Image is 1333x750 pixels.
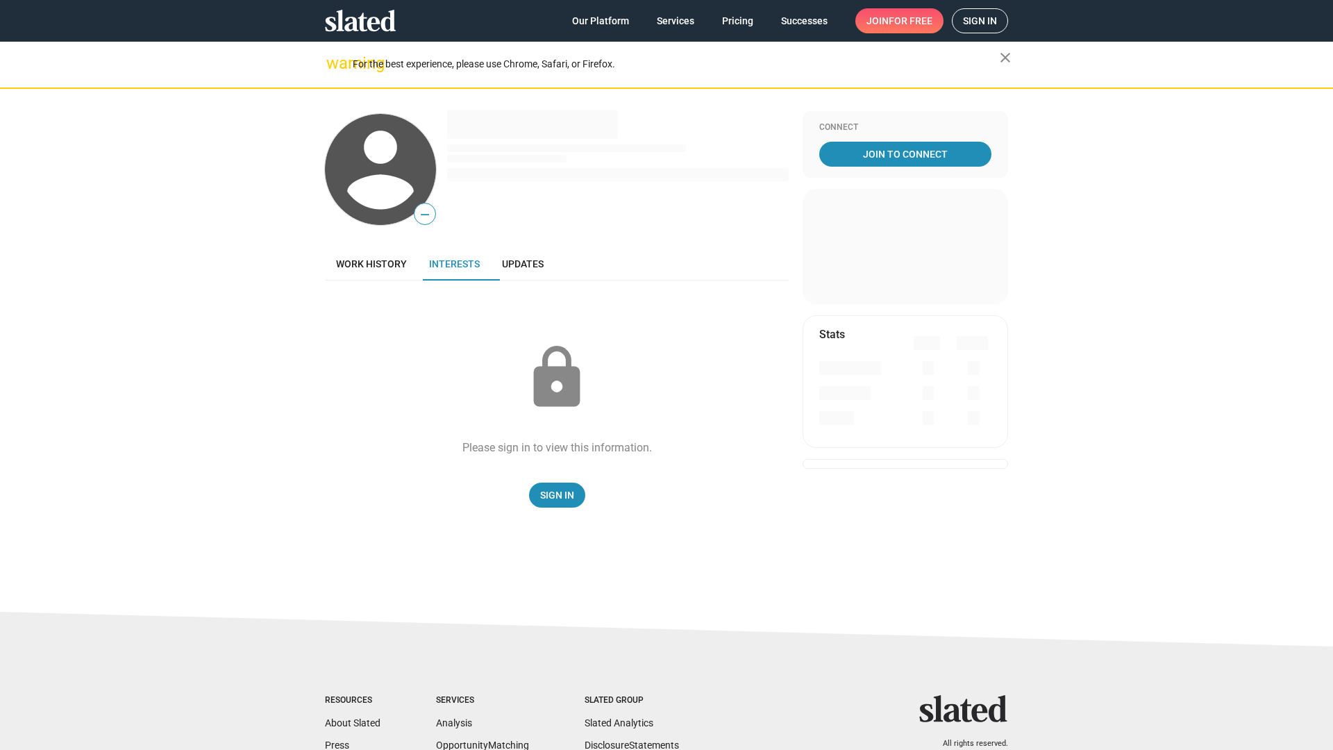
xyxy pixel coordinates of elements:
[866,8,932,33] span: Join
[522,343,592,412] mat-icon: lock
[561,8,640,33] a: Our Platform
[325,695,380,706] div: Resources
[540,483,574,508] span: Sign In
[414,206,435,224] span: —
[353,55,1000,74] div: For the best experience, please use Chrome, Safari, or Firefox.
[646,8,705,33] a: Services
[429,258,480,269] span: Interests
[997,49,1014,66] mat-icon: close
[418,247,491,281] a: Interests
[819,142,991,167] a: Join To Connect
[436,717,472,728] a: Analysis
[657,8,694,33] span: Services
[529,483,585,508] a: Sign In
[952,8,1008,33] a: Sign in
[436,695,529,706] div: Services
[585,695,679,706] div: Slated Group
[325,717,380,728] a: About Slated
[819,122,991,133] div: Connect
[781,8,828,33] span: Successes
[819,327,845,342] mat-card-title: Stats
[502,258,544,269] span: Updates
[889,8,932,33] span: for free
[491,247,555,281] a: Updates
[585,717,653,728] a: Slated Analytics
[722,8,753,33] span: Pricing
[325,247,418,281] a: Work history
[822,142,989,167] span: Join To Connect
[855,8,944,33] a: Joinfor free
[711,8,764,33] a: Pricing
[770,8,839,33] a: Successes
[963,9,997,33] span: Sign in
[326,55,343,72] mat-icon: warning
[462,440,652,455] div: Please sign in to view this information.
[336,258,407,269] span: Work history
[572,8,629,33] span: Our Platform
